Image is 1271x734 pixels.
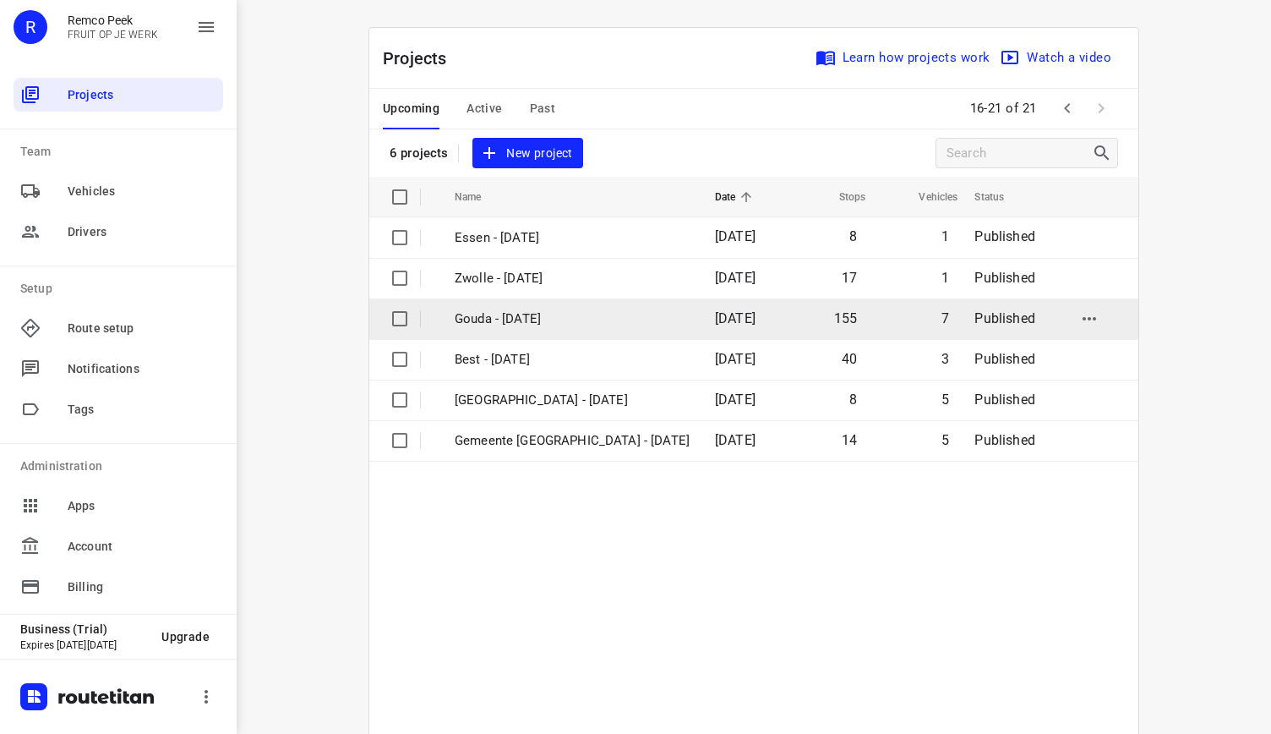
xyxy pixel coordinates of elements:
span: Status [974,187,1026,207]
span: 8 [849,228,857,244]
div: Projects [14,78,223,112]
span: 3 [941,351,949,367]
span: 1 [941,228,949,244]
span: Stops [817,187,866,207]
span: [DATE] [715,228,756,244]
div: Billing [14,570,223,604]
span: Published [974,310,1035,326]
span: Drivers [68,223,216,241]
span: Active [466,98,502,119]
span: [DATE] [715,351,756,367]
span: 7 [941,310,949,326]
p: Setup [20,280,223,298]
p: Team [20,143,223,161]
p: Best - Friday [455,350,690,370]
p: Gouda - Friday [455,309,690,329]
p: Gemeente Rotterdam - Wednesday [455,431,690,451]
span: 17 [842,270,857,286]
span: 5 [941,392,949,408]
span: Account [68,538,216,556]
p: Expires [DATE][DATE] [20,639,148,651]
span: Previous Page [1050,91,1084,125]
span: 16-21 of 21 [963,90,1045,127]
span: Upcoming [383,98,439,119]
span: Apps [68,497,216,515]
p: Administration [20,457,223,475]
div: Tags [14,392,223,426]
span: Route setup [68,320,216,337]
span: Billing [68,578,216,596]
span: Vehicles [897,187,957,207]
span: 14 [842,432,857,448]
span: Projects [68,86,216,104]
span: 40 [842,351,857,367]
span: Published [974,432,1035,448]
span: New project [483,143,572,164]
p: 6 projects [390,145,448,161]
div: Search [1092,143,1117,163]
span: [DATE] [715,270,756,286]
span: 5 [941,432,949,448]
p: Remco Peek [68,14,158,27]
span: Past [530,98,556,119]
p: Essen - Friday [455,228,690,248]
div: Account [14,529,223,563]
button: Upgrade [148,622,223,652]
span: Next Page [1084,91,1118,125]
div: Route setup [14,311,223,345]
span: Published [974,351,1035,367]
p: Business (Trial) [20,622,148,636]
p: FRUIT OP JE WERK [68,29,158,41]
div: Drivers [14,215,223,249]
span: [DATE] [715,432,756,448]
span: Notifications [68,360,216,378]
div: Notifications [14,352,223,386]
span: Upgrade [161,630,210,644]
p: Zwolle - Friday [455,269,690,288]
span: 1 [941,270,949,286]
span: Tags [68,401,216,419]
span: Published [974,392,1035,408]
span: Published [974,228,1035,244]
span: Name [455,187,504,207]
p: Projects [383,46,461,71]
span: [DATE] [715,392,756,408]
span: 8 [849,392,857,408]
input: Search projects [946,140,1092,167]
span: [DATE] [715,310,756,326]
div: Apps [14,489,223,523]
div: R [14,10,47,44]
button: New project [472,138,582,169]
span: Published [974,270,1035,286]
p: Gemeente Rotterdam - Thursday [455,391,690,410]
div: Vehicles [14,174,223,208]
span: Date [715,187,758,207]
span: Vehicles [68,183,216,200]
span: 155 [834,310,858,326]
